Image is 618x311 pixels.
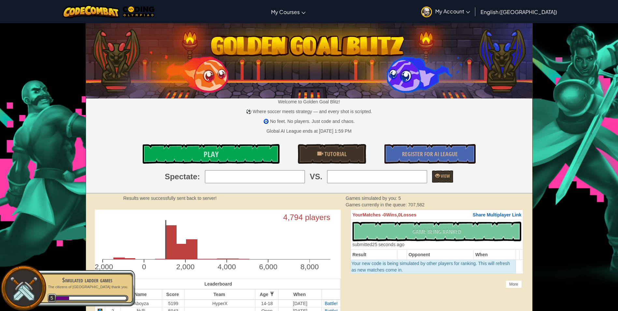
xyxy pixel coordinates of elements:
[477,3,560,21] a: English ([GEOGRAPHIC_DATA])
[325,301,338,306] a: Battle!
[86,98,532,105] p: Welcome to Golden Goal Blitz!
[46,275,128,285] div: Simulated ladder games
[184,300,255,307] td: HyperX
[162,289,184,300] th: Score
[204,149,219,159] span: Play
[46,285,128,289] p: The citizens of [GEOGRAPHIC_DATA] thank you.
[279,289,322,300] th: When
[205,281,232,287] span: Leaderboard
[279,300,322,307] td: [DATE]
[300,263,319,271] text: 8,000
[162,300,184,307] td: 5199
[92,263,113,271] text: -2,000
[165,171,197,182] span: Spectate
[123,7,154,17] img: MTO Coding Olympiad logo
[506,280,522,288] div: More
[184,289,255,300] th: Team
[120,300,162,307] td: Aboyza
[120,289,162,300] th: Name
[402,150,458,158] span: Register for AI League
[255,300,279,307] td: 14-18
[352,242,372,247] span: submitted
[352,261,510,273] span: Your new code is being simulated by other players for ranking. This will refresh as new matches c...
[473,212,521,217] span: Share Multiplayer Link
[86,21,532,98] img: Golden Goal
[418,1,473,22] a: My Account
[86,108,532,115] p: ⚽ Where soccer meets strategy — and every shot is scripted.
[268,3,309,21] a: My Courses
[176,263,194,271] text: 2,000
[473,250,516,260] th: When
[435,8,470,15] span: My Account
[310,171,323,182] span: VS.
[218,263,236,271] text: 4,000
[255,289,279,300] th: Age
[271,8,300,15] span: My Courses
[298,144,366,164] a: Tutorial
[440,173,450,179] span: View
[48,294,56,303] span: 5
[352,212,363,217] span: Your
[123,196,217,201] strong: Results were successfully sent back to server!
[142,263,146,271] text: 0
[259,263,277,271] text: 6,000
[63,5,120,18] img: CodeCombat logo
[401,212,416,217] span: Losses
[481,8,557,15] span: English ([GEOGRAPHIC_DATA])
[266,128,352,134] div: Global AI League ends at [DATE] 1:59 PM
[421,7,432,17] img: avatar
[323,150,347,158] span: Tutorial
[398,196,401,201] span: 5
[351,210,523,220] th: 0 0
[9,274,38,303] img: swords.png
[386,212,398,217] span: Wins,
[407,250,473,260] th: Opponent
[352,241,405,248] div: 25 seconds ago
[363,212,384,217] span: Matches -
[346,202,408,207] span: Games currently in the queue:
[283,213,330,222] text: 4,794 players
[351,250,397,260] th: Result
[346,196,398,201] span: Games simulated by you:
[408,202,424,207] span: 707,582
[384,144,476,164] a: Register for AI League
[86,118,532,125] p: 🧿 No feet. No players. Just code and chaos.
[197,171,200,182] span: :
